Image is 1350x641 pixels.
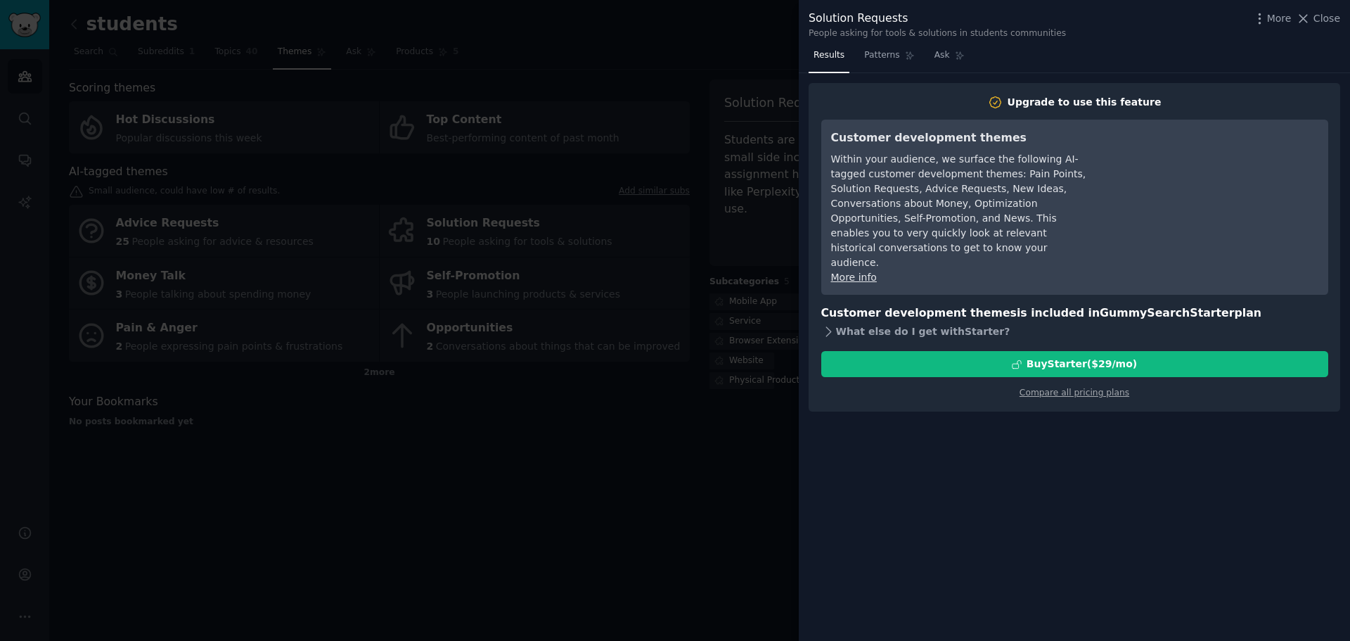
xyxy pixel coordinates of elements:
div: People asking for tools & solutions in students communities [809,27,1066,40]
span: Results [814,49,844,62]
span: Ask [934,49,950,62]
button: BuyStarter($29/mo) [821,351,1328,377]
div: What else do I get with Starter ? [821,322,1328,341]
span: Patterns [864,49,899,62]
span: More [1267,11,1292,26]
div: Upgrade to use this feature [1008,95,1162,110]
div: Buy Starter ($ 29 /mo ) [1027,357,1137,372]
a: Ask [930,44,970,73]
button: Close [1296,11,1340,26]
h3: Customer development themes [831,129,1088,147]
a: More info [831,272,877,283]
button: More [1252,11,1292,26]
span: Close [1313,11,1340,26]
div: Within your audience, we surface the following AI-tagged customer development themes: Pain Points... [831,152,1088,270]
h3: Customer development themes is included in plan [821,305,1328,322]
div: Solution Requests [809,10,1066,27]
a: Compare all pricing plans [1020,388,1129,398]
iframe: YouTube video player [1107,129,1318,235]
span: GummySearch Starter [1100,306,1234,319]
a: Patterns [859,44,919,73]
a: Results [809,44,849,73]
